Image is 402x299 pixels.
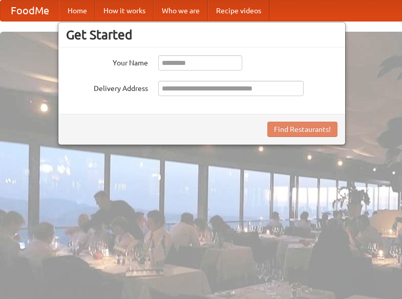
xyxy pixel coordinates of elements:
[59,1,95,21] a: Home
[154,1,208,21] a: Who we are
[208,1,269,21] a: Recipe videos
[66,55,148,68] label: Your Name
[66,81,148,94] label: Delivery Address
[66,27,337,42] h3: Get Started
[1,1,59,21] a: FoodMe
[267,122,337,137] button: Find Restaurants!
[95,1,154,21] a: How it works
